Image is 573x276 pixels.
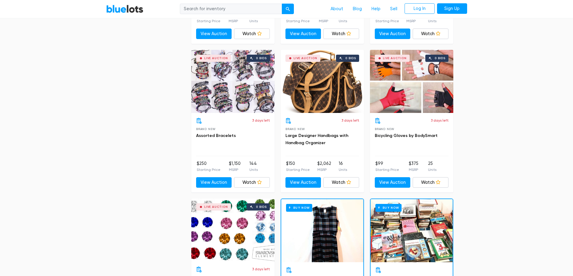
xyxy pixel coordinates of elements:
[385,3,402,15] a: Sell
[345,57,356,60] div: 0 bids
[285,177,321,188] a: View Auction
[339,167,347,172] p: Units
[435,57,445,60] div: 0 bids
[281,50,364,113] a: Live Auction 0 bids
[252,266,270,272] p: 3 days left
[375,167,399,172] p: Starting Price
[375,133,438,138] a: Bicycling Gloves by BodySmart
[256,57,267,60] div: 0 bids
[339,18,347,24] p: Units
[317,160,331,172] li: $2,062
[409,167,418,172] p: MSRP
[437,3,467,14] a: Sign Up
[370,50,453,113] a: Live Auction 0 bids
[375,18,399,24] p: Starting Price
[431,118,448,123] p: 3 days left
[106,5,143,13] a: BlueLots
[249,160,258,172] li: 144
[285,29,321,39] a: View Auction
[367,3,385,15] a: Help
[409,160,418,172] li: $375
[196,29,232,39] a: View Auction
[191,199,275,262] a: Live Auction 0 bids
[413,29,448,39] a: Watch
[326,3,348,15] a: About
[286,18,310,24] p: Starting Price
[428,18,436,24] p: Units
[197,160,220,172] li: $250
[252,118,270,123] p: 3 days left
[323,29,359,39] a: Watch
[323,177,359,188] a: Watch
[413,177,448,188] a: Watch
[371,199,453,262] a: Buy Now
[428,160,436,172] li: 25
[375,177,411,188] a: View Auction
[234,177,270,188] a: Watch
[249,18,258,24] p: Units
[383,57,407,60] div: Live Auction
[406,18,421,24] p: MSRP
[197,18,220,24] p: Starting Price
[197,167,220,172] p: Starting Price
[204,57,228,60] div: Live Auction
[196,127,216,131] span: Brand New
[229,160,241,172] li: $1,150
[196,133,236,138] a: Assorted Bracelets
[229,18,241,24] p: MSRP
[286,167,310,172] p: Starting Price
[405,3,435,14] a: Log In
[375,29,411,39] a: View Auction
[375,204,402,211] h6: Buy Now
[294,57,317,60] div: Live Auction
[286,160,310,172] li: $150
[191,50,275,113] a: Live Auction 0 bids
[428,167,436,172] p: Units
[229,167,241,172] p: MSRP
[285,133,348,145] a: Large Designer Handbags with Handbag Organizer
[256,205,267,208] div: 0 bids
[319,18,329,24] p: MSRP
[375,160,399,172] li: $99
[348,3,367,15] a: Blog
[317,167,331,172] p: MSRP
[234,29,270,39] a: Watch
[285,127,305,131] span: Brand New
[180,4,282,14] input: Search for inventory
[249,167,258,172] p: Units
[341,118,359,123] p: 3 days left
[339,160,347,172] li: 16
[204,205,228,208] div: Live Auction
[281,199,363,262] a: Buy Now
[375,127,394,131] span: Brand New
[286,204,312,211] h6: Buy Now
[196,177,232,188] a: View Auction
